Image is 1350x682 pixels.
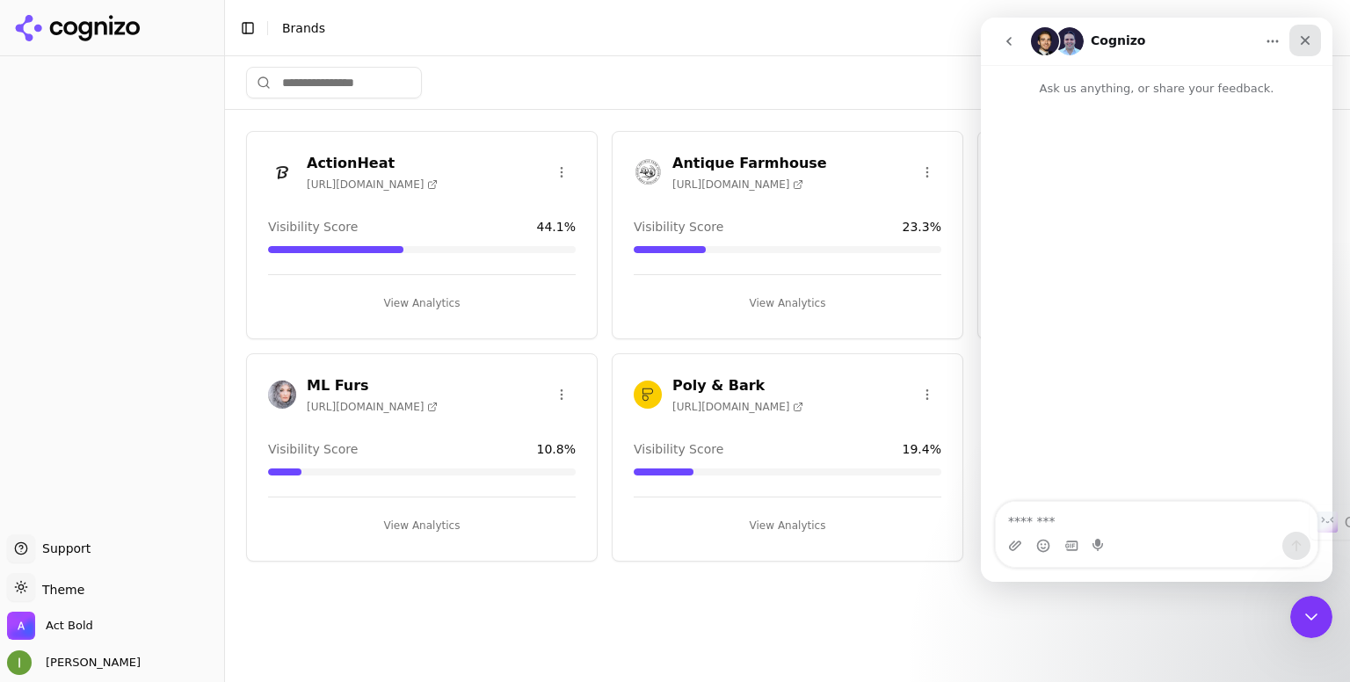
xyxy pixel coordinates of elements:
[39,655,141,671] span: [PERSON_NAME]
[1290,596,1332,638] iframe: Intercom live chat
[307,375,438,396] h3: ML Furs
[268,289,576,317] button: View Analytics
[268,218,358,236] span: Visibility Score
[268,381,296,409] img: ML Furs
[268,511,576,540] button: View Analytics
[35,540,91,557] span: Support
[903,440,941,458] span: 19.4 %
[282,19,1301,37] nav: breadcrumb
[307,178,438,192] span: [URL][DOMAIN_NAME]
[634,440,723,458] span: Visibility Score
[307,400,438,414] span: [URL][DOMAIN_NAME]
[268,158,296,186] img: ActionHeat
[672,153,827,174] h3: Antique Farmhouse
[672,375,803,396] h3: Poly & Bark
[537,440,576,458] span: 10.8 %
[634,511,941,540] button: View Analytics
[46,618,93,634] span: Act Bold
[537,218,576,236] span: 44.1 %
[634,289,941,317] button: View Analytics
[634,158,662,186] img: Antique Farmhouse
[7,650,32,675] img: Ivan Cuxeva
[307,153,438,174] h3: ActionHeat
[268,440,358,458] span: Visibility Score
[7,612,35,640] img: Act Bold
[634,218,723,236] span: Visibility Score
[981,18,1332,582] iframe: Intercom live chat
[7,612,93,640] button: Open organization switcher
[672,178,803,192] span: [URL][DOMAIN_NAME]
[634,381,662,409] img: Poly & Bark
[282,21,325,35] span: Brands
[672,400,803,414] span: [URL][DOMAIN_NAME]
[7,650,141,675] button: Open user button
[903,218,941,236] span: 23.3 %
[35,583,84,597] span: Theme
